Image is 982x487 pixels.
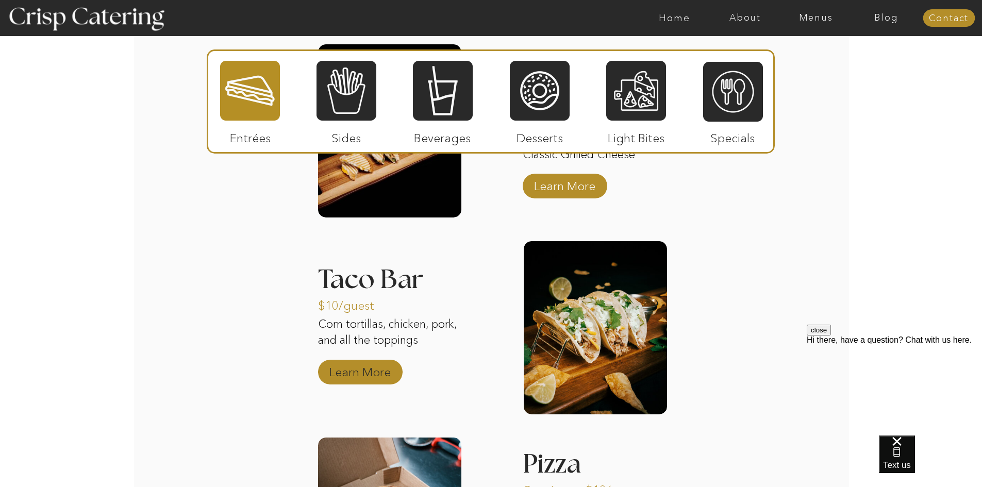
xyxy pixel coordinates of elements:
p: Entrées [216,121,285,150]
h3: Pizza [523,451,630,481]
a: Learn More [326,355,394,384]
a: Learn More [530,169,599,198]
p: Light Bites [602,121,671,150]
a: About [710,13,780,23]
p: Desserts [506,121,574,150]
a: Blog [851,13,922,23]
a: Contact [923,13,975,24]
p: Sides [312,121,380,150]
p: Beverages [408,121,477,150]
p: Corn tortillas, chicken, pork, and all the toppings [318,316,461,366]
iframe: podium webchat widget bubble [879,435,982,487]
p: $10/guest [318,288,387,318]
p: Specials [698,121,767,150]
a: Menus [780,13,851,23]
iframe: podium webchat widget prompt [807,325,982,448]
h3: Taco Bar [318,266,461,279]
a: Home [639,13,710,23]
